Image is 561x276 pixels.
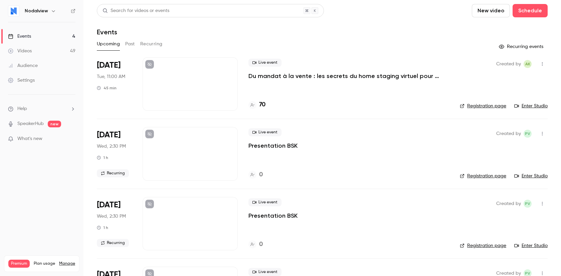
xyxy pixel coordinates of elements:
[97,57,132,111] div: Sep 16 Tue, 11:00 AM (Europe/Brussels)
[97,155,108,160] div: 1 h
[8,62,38,69] div: Audience
[460,242,506,249] a: Registration page
[97,239,129,247] span: Recurring
[259,170,263,179] h4: 0
[59,261,75,266] a: Manage
[460,103,506,109] a: Registration page
[97,130,121,140] span: [DATE]
[248,142,298,150] a: Presentation BSK
[513,4,548,17] button: Schedule
[514,173,548,179] a: Enter Studio
[525,60,530,68] span: AK
[97,39,120,49] button: Upcoming
[525,200,530,208] span: PV
[97,197,132,250] div: Aug 26 Wed, 2:30 PM (Europe/Paris)
[97,213,126,220] span: Wed, 2:30 PM
[248,128,282,136] span: Live event
[97,200,121,210] span: [DATE]
[496,60,521,68] span: Created by
[248,170,263,179] a: 0
[125,39,135,49] button: Past
[17,135,42,142] span: What's new
[248,59,282,67] span: Live event
[248,268,282,276] span: Live event
[514,242,548,249] a: Enter Studio
[97,28,117,36] h1: Events
[34,261,55,266] span: Plan usage
[248,72,449,80] a: Du mandat à la vente : les secrets du home staging virtuel pour déclencher le coup de cœur
[460,173,506,179] a: Registration page
[97,169,129,177] span: Recurring
[524,130,532,138] span: Paul Vérine
[97,225,108,230] div: 1 h
[496,130,521,138] span: Created by
[525,130,530,138] span: PV
[97,85,117,91] div: 45 min
[97,73,125,80] span: Tue, 11:00 AM
[8,105,75,112] li: help-dropdown-opener
[25,8,48,14] h6: Nodalview
[8,77,35,84] div: Settings
[97,143,126,150] span: Wed, 2:30 PM
[8,48,32,54] div: Videos
[8,260,30,268] span: Premium
[472,4,510,17] button: New video
[17,120,44,127] a: SpeakerHub
[496,41,548,52] button: Recurring events
[97,127,132,180] div: Jul 29 Wed, 2:30 PM (Europe/Paris)
[8,6,19,16] img: Nodalview
[48,121,61,127] span: new
[248,240,263,249] a: 0
[248,198,282,206] span: Live event
[514,103,548,109] a: Enter Studio
[67,136,75,142] iframe: Noticeable Trigger
[97,60,121,71] span: [DATE]
[259,240,263,249] h4: 0
[524,200,532,208] span: Paul Vérine
[103,7,169,14] div: Search for videos or events
[259,100,265,109] h4: 70
[496,200,521,208] span: Created by
[17,105,27,112] span: Help
[524,60,532,68] span: Alexandre Kinapenne
[140,39,163,49] button: Recurring
[248,100,265,109] a: 70
[248,212,298,220] a: Presentation BSK
[8,33,31,40] div: Events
